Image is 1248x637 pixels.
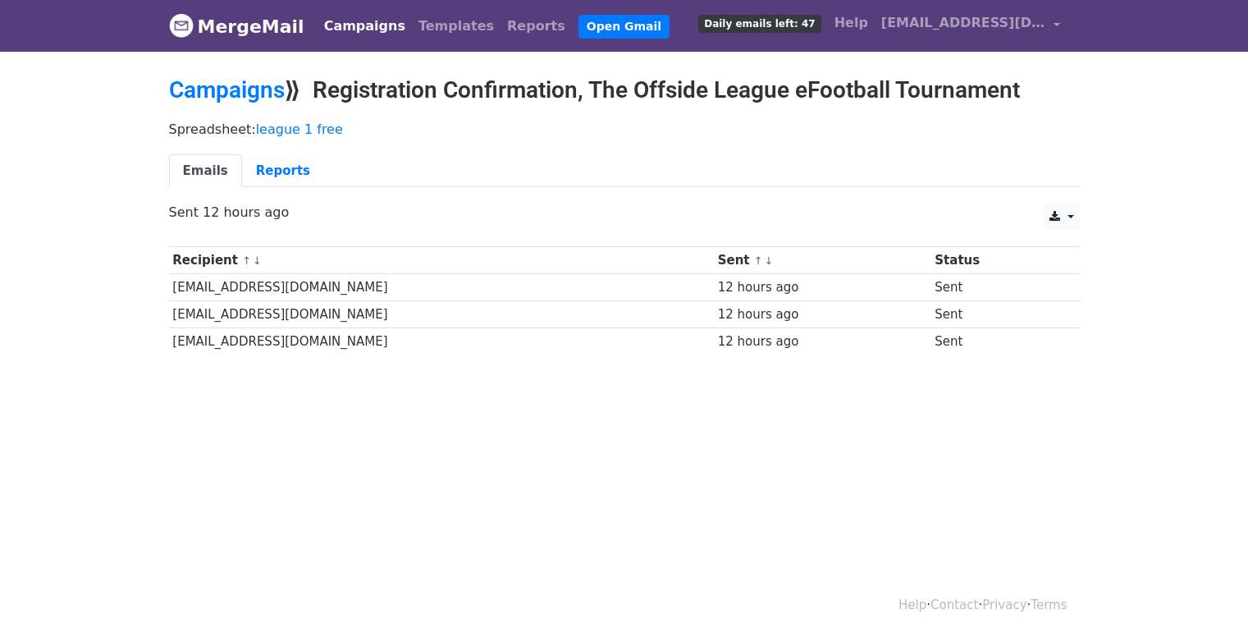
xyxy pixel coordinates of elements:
[718,332,927,351] div: 12 hours ago
[714,247,931,274] th: Sent
[828,7,875,39] a: Help
[931,274,1061,301] td: Sent
[718,305,927,324] div: 12 hours ago
[1031,598,1067,612] a: Terms
[169,9,304,44] a: MergeMail
[169,247,714,274] th: Recipient
[765,254,774,267] a: ↓
[931,301,1061,328] td: Sent
[931,328,1061,355] td: Sent
[898,598,926,612] a: Help
[169,121,1080,138] p: Spreadsheet:
[169,328,714,355] td: [EMAIL_ADDRESS][DOMAIN_NAME]
[242,154,324,188] a: Reports
[754,254,763,267] a: ↑
[256,121,343,137] a: league 1 free
[169,154,242,188] a: Emails
[169,76,1080,104] h2: ⟫ Registration Confirmation, The Offside League eFootball Tournament
[931,247,1061,274] th: Status
[982,598,1026,612] a: Privacy
[169,13,194,38] img: MergeMail logo
[501,10,572,43] a: Reports
[718,278,927,297] div: 12 hours ago
[692,7,827,39] a: Daily emails left: 47
[875,7,1067,45] a: [EMAIL_ADDRESS][DOMAIN_NAME]
[169,301,714,328] td: [EMAIL_ADDRESS][DOMAIN_NAME]
[930,598,978,612] a: Contact
[578,15,670,39] a: Open Gmail
[698,15,821,33] span: Daily emails left: 47
[169,274,714,301] td: [EMAIL_ADDRESS][DOMAIN_NAME]
[318,10,412,43] a: Campaigns
[412,10,501,43] a: Templates
[169,76,285,103] a: Campaigns
[242,254,251,267] a: ↑
[253,254,262,267] a: ↓
[169,204,1080,221] p: Sent 12 hours ago
[881,13,1045,33] span: [EMAIL_ADDRESS][DOMAIN_NAME]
